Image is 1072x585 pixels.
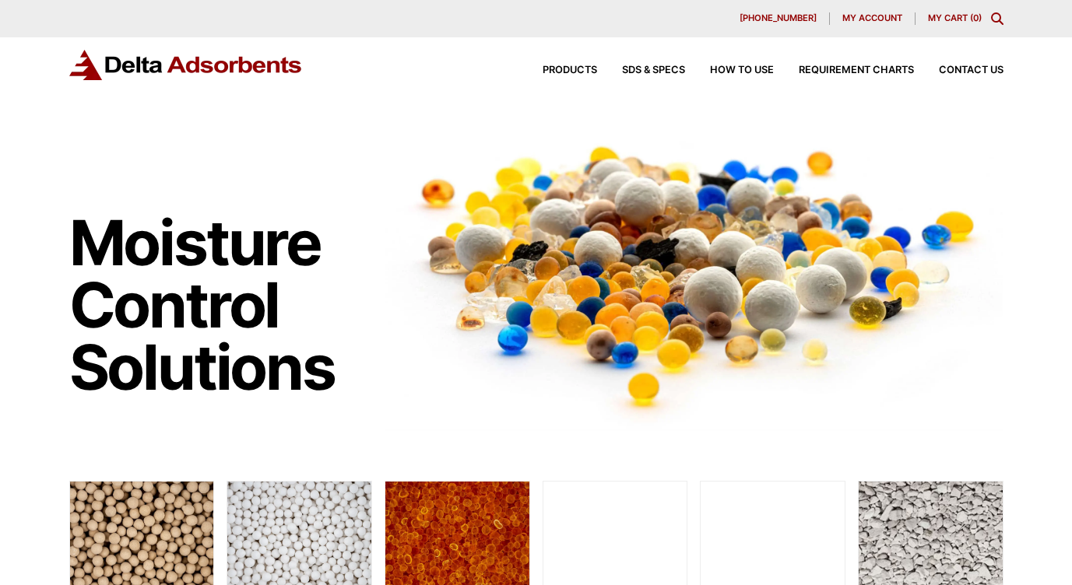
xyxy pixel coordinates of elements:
[842,14,902,23] span: My account
[973,12,979,23] span: 0
[69,212,370,398] h1: Moisture Control Solutions
[685,65,774,75] a: How to Use
[939,65,1003,75] span: Contact Us
[740,14,817,23] span: [PHONE_NUMBER]
[799,65,914,75] span: Requirement Charts
[727,12,830,25] a: [PHONE_NUMBER]
[928,12,982,23] a: My Cart (0)
[830,12,916,25] a: My account
[543,65,597,75] span: Products
[710,65,774,75] span: How to Use
[69,50,303,80] img: Delta Adsorbents
[518,65,597,75] a: Products
[774,65,914,75] a: Requirement Charts
[914,65,1003,75] a: Contact Us
[385,117,1003,431] img: Image
[991,12,1003,25] div: Toggle Modal Content
[622,65,685,75] span: SDS & SPECS
[597,65,685,75] a: SDS & SPECS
